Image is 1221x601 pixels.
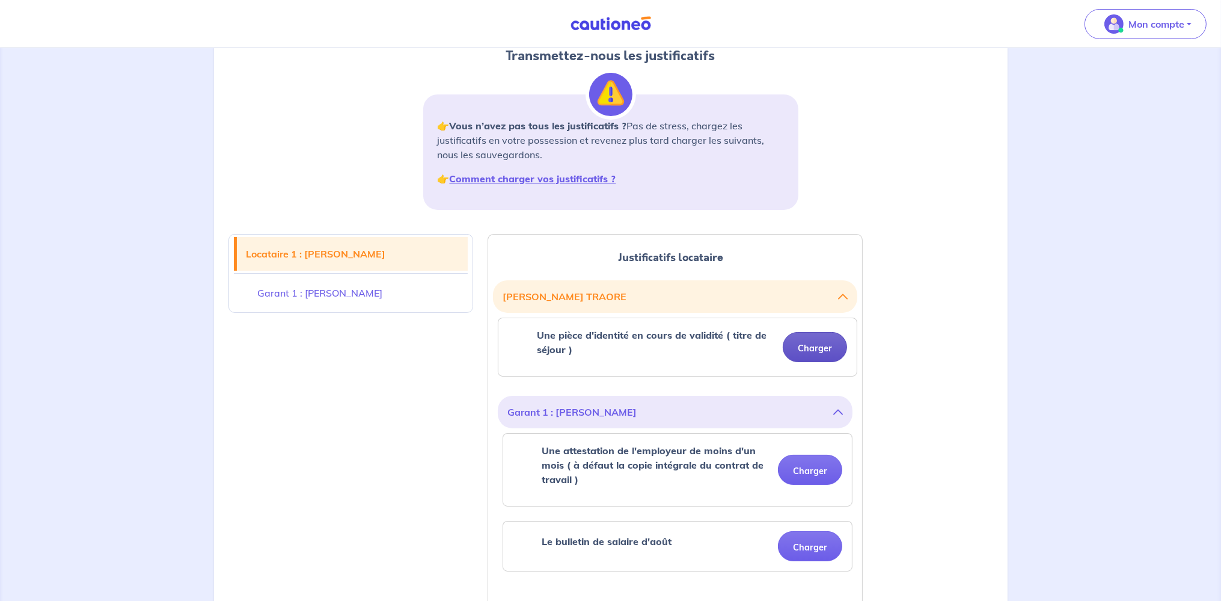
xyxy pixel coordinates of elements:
img: illu_account_valid_menu.svg [1104,14,1124,34]
span: Justificatifs locataire [618,250,723,265]
button: illu_account_valid_menu.svgMon compte [1085,9,1207,39]
button: [PERSON_NAME] TRAORE [503,285,848,308]
button: Charger [778,455,842,485]
strong: Le bulletin de salaire d'août [542,535,672,547]
p: 👉 [438,171,784,186]
div: categoryName: le-bulletin-de-salaire-daout, userCategory: cdi [503,521,852,572]
button: Charger [778,531,842,561]
button: Charger [783,332,847,362]
p: 👉 Pas de stress, chargez les justificatifs en votre possession et revenez plus tard charger les s... [438,119,784,162]
strong: Une pièce d'identité en cours de validité ( titre de séjour ) [537,329,767,356]
strong: Vous n’avez pas tous les justificatifs ? [450,120,627,132]
button: Garant 1 : [PERSON_NAME] [507,401,843,424]
a: Garant 1 : [PERSON_NAME] [234,276,468,310]
img: Cautioneo [566,16,656,31]
strong: Une attestation de l'employeur de moins d'un mois ( à défaut la copie intégrale du contrat de tra... [542,445,764,485]
div: categoryName: une-piece-didentite-en-cours-de-validite-titre-de-sejour, userCategory: student [498,318,857,377]
a: Locataire 1 : [PERSON_NAME] [237,237,468,271]
h2: Transmettez-nous les justificatifs [423,46,798,66]
div: categoryName: une-attestation-de-lemployeur-de-moins-dun-mois-a-defaut-la-copie-integrale-du-cont... [503,433,852,507]
a: Comment charger vos justificatifs ? [450,173,616,185]
p: Mon compte [1128,17,1184,31]
img: illu_alert.svg [589,73,632,116]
